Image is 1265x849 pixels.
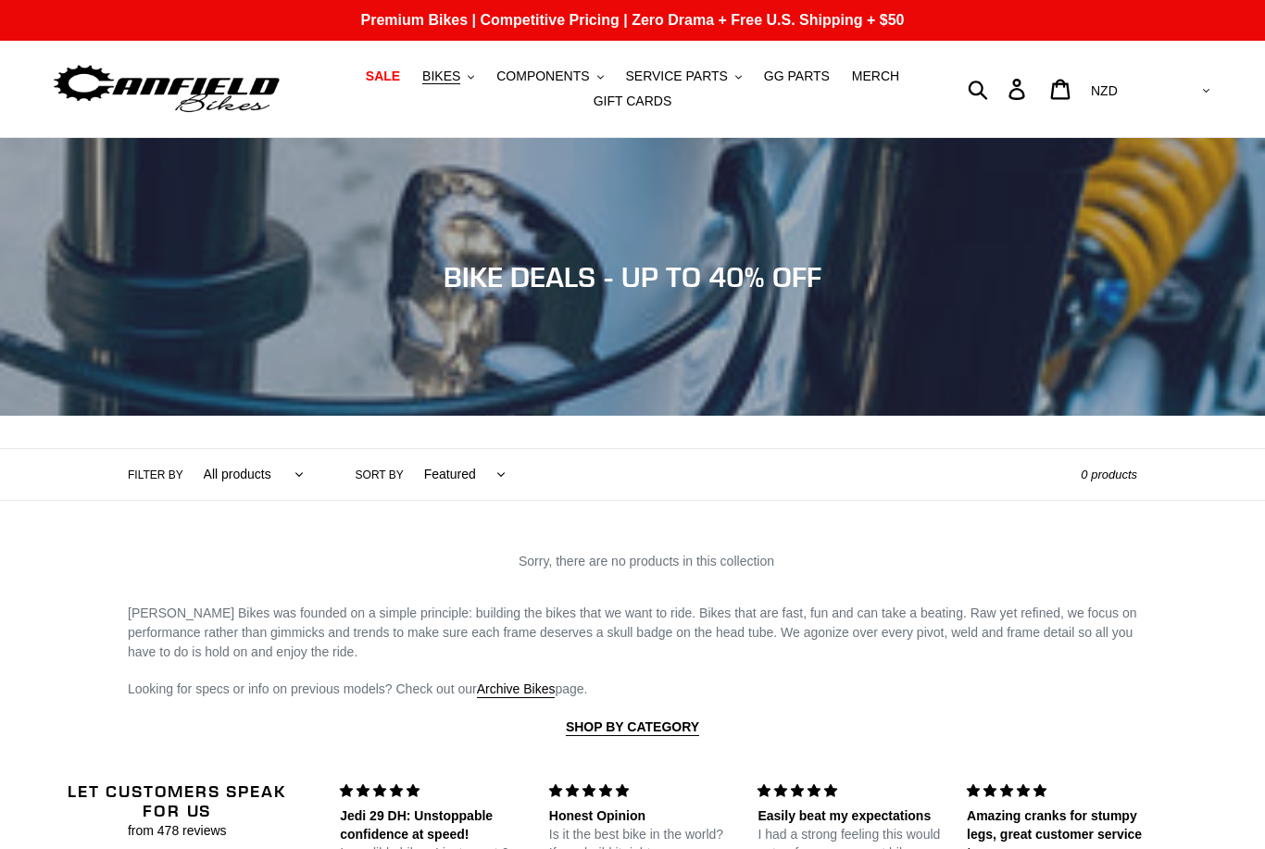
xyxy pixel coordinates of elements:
[413,64,483,89] button: BIKES
[584,89,682,114] a: GIFT CARDS
[340,807,527,843] div: Jedi 29 DH: Unstoppable confidence at speed!
[128,467,183,483] label: Filter by
[51,60,282,119] img: Canfield Bikes
[758,781,945,801] div: 5 stars
[1081,468,1137,481] span: 0 products
[549,826,736,844] p: Is it the best bike in the world?
[843,64,908,89] a: MERCH
[625,69,727,84] span: SERVICE PARTS
[477,681,556,698] a: Archive Bikes
[340,781,527,801] div: 5 stars
[63,781,291,821] h2: Let customers speak for us
[128,604,1137,662] p: [PERSON_NAME] Bikes was founded on a simple principle: building the bikes that we want to ride. B...
[758,807,945,826] div: Easily beat my expectations
[128,681,588,698] span: Looking for specs or info on previous models? Check out our page.
[444,260,821,293] span: BIKE DEALS - UP TO 40% OFF
[549,781,736,801] div: 5 stars
[356,467,404,483] label: Sort by
[156,552,1137,571] p: Sorry, there are no products in this collection
[852,69,899,84] span: MERCH
[357,64,409,89] a: SALE
[967,781,1154,801] div: 5 stars
[594,94,672,109] span: GIFT CARDS
[366,69,400,84] span: SALE
[63,821,291,841] span: from 478 reviews
[487,64,612,89] button: COMPONENTS
[566,719,699,734] strong: SHOP BY CATEGORY
[566,719,699,736] a: SHOP BY CATEGORY
[764,69,830,84] span: GG PARTS
[496,69,589,84] span: COMPONENTS
[549,807,736,826] div: Honest Opinion
[616,64,750,89] button: SERVICE PARTS
[755,64,839,89] a: GG PARTS
[422,69,460,84] span: BIKES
